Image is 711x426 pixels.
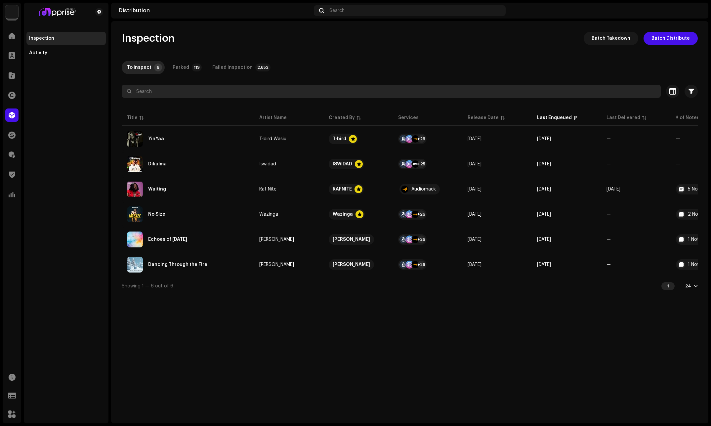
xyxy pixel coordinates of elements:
[173,61,189,74] div: Parked
[329,184,388,194] span: RAFNITE
[468,162,481,166] span: Oct 10, 2025
[592,32,630,45] span: Batch Takedown
[685,283,691,289] div: 24
[661,282,675,290] div: 1
[259,212,278,217] div: Wazinga
[688,262,702,267] div: 1 Note
[5,5,19,19] img: 1c16f3de-5afb-4452-805d-3f3454e20b1b
[606,137,611,141] span: —
[29,8,85,16] img: bf2740f5-a004-4424-adf7-7bc84ff11fd7
[537,187,551,192] span: Oct 10, 2025
[212,61,253,74] div: Failed Inspection
[148,237,187,242] div: Echoes of Tomorrow
[651,32,690,45] span: Batch Distribute
[259,137,318,141] span: T-bird Wasiu
[127,114,138,121] div: Title
[122,32,175,45] span: Inspection
[417,261,425,269] div: +26
[468,212,481,217] span: Oct 10, 2025
[259,237,294,242] div: [PERSON_NAME]
[333,209,353,220] div: Wazinga
[259,162,318,166] span: Iswidad
[606,262,611,267] span: —
[537,114,572,121] div: Last Enqueued
[417,135,425,143] div: +26
[259,187,318,192] span: Raf Nite
[688,237,702,242] div: 1 Note
[417,235,425,243] div: +26
[333,234,370,245] div: [PERSON_NAME]
[606,162,611,166] span: —
[127,61,151,74] div: To inspect
[29,50,47,56] div: Activity
[26,32,106,45] re-m-nav-item: Inspection
[259,187,276,192] div: Raf Nite
[127,206,143,222] img: 7b565052-af79-4c48-bc24-ac1409a6c5c6
[26,46,106,60] re-m-nav-item: Activity
[148,137,164,141] div: YinYaa
[259,212,318,217] span: Wazinga
[468,137,481,141] span: Oct 10, 2025
[259,162,276,166] div: Iswidad
[259,237,318,242] span: Beth Costanzo
[154,64,162,71] p-badge: 6
[127,156,143,172] img: 4901c1f5-ce6b-4e2a-9a50-0c23430dfcc6
[606,187,620,192] span: Oct 10, 2025
[259,137,286,141] div: T-bird Wasiu
[119,8,311,13] div: Distribution
[333,259,370,270] div: [PERSON_NAME]
[192,64,202,71] p-badge: 119
[411,187,436,192] div: Audiomack
[537,262,551,267] span: Oct 10, 2025
[329,114,355,121] div: Created By
[127,131,143,147] img: 442e986c-c776-43df-9fc6-37bc34096222
[29,36,54,41] div: Inspection
[329,234,388,245] span: Beth Cotanzo
[329,209,388,220] span: Wazinga
[537,237,551,242] span: Oct 10, 2025
[255,64,271,71] p-badge: 2,652
[606,237,611,242] span: —
[148,187,166,192] div: Waiting
[329,8,345,13] span: Search
[329,159,388,169] span: ISWIDAD
[148,262,207,267] div: Dancing Through the Fire
[468,114,499,121] div: Release Date
[417,160,425,168] div: +25
[127,257,143,273] img: eb8e7854-167f-432f-b929-ec4eb942a246
[584,32,638,45] button: Batch Takedown
[329,134,388,144] span: T-bird
[329,259,388,270] span: Daniel Bradley
[127,232,143,247] img: b3ce2173-c2df-4d77-9bc8-bf0399a54e2f
[122,85,661,98] input: Search
[690,5,700,16] img: 94355213-6620-4dec-931c-2264d4e76804
[606,212,611,217] span: —
[606,114,640,121] div: Last Delivered
[468,262,481,267] span: Oct 10, 2025
[259,262,294,267] div: [PERSON_NAME]
[122,284,173,288] span: Showing 1 — 6 out of 6
[148,162,167,166] div: Dikulma
[537,137,551,141] span: Oct 10, 2025
[537,162,551,166] span: Oct 10, 2025
[333,184,352,194] div: RAFNITE
[468,187,481,192] span: Oct 10, 2025
[644,32,698,45] button: Batch Distribute
[688,187,705,192] div: 5 Notes
[417,210,425,218] div: +26
[468,237,481,242] span: Oct 10, 2025
[333,159,352,169] div: ISWIDAD
[148,212,165,217] div: No Size
[333,134,346,144] div: T-bird
[259,262,318,267] span: Daniel Bradley
[537,212,551,217] span: Oct 10, 2025
[127,181,143,197] img: 51f14f4f-b2e6-4131-895e-71c60f738f1d
[688,212,705,217] div: 2 Notes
